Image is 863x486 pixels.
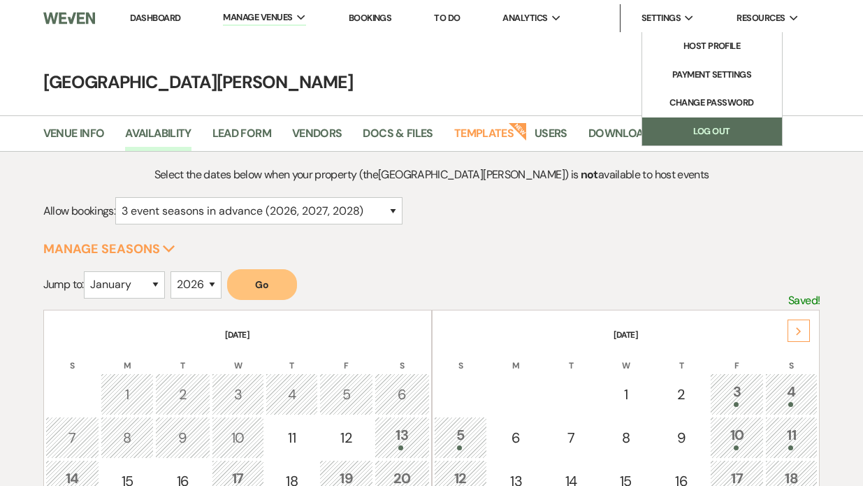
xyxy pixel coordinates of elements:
th: S [434,343,488,372]
li: Payment Settings [649,68,775,82]
div: 13 [382,424,422,450]
a: Availability [125,124,191,151]
li: Change Password [649,96,775,110]
div: 8 [607,427,645,448]
div: 10 [219,427,256,448]
div: 9 [662,427,702,448]
a: Log Out [642,117,782,145]
th: F [710,343,764,372]
span: Allow bookings: [43,203,115,218]
a: Payment Settings [642,61,782,89]
button: Manage Seasons [43,243,175,255]
div: 9 [163,427,203,448]
a: Download Data [588,124,679,151]
th: W [212,343,264,372]
div: 6 [496,427,536,448]
th: [DATE] [45,312,430,341]
div: 11 [273,427,310,448]
th: T [545,343,597,372]
a: Host Profile [642,32,782,60]
img: Weven Logo [43,3,95,33]
a: Dashboard [130,12,180,24]
th: T [654,343,709,372]
th: F [319,343,373,372]
div: 6 [382,384,422,405]
div: 5 [327,384,365,405]
div: 4 [273,384,310,405]
strong: not [581,167,598,182]
span: Analytics [502,11,547,25]
div: 1 [607,384,645,405]
div: 3 [718,381,756,407]
th: [DATE] [434,312,818,341]
div: 2 [163,384,203,405]
th: M [488,343,544,372]
p: Saved! [788,292,820,310]
div: 2 [662,384,702,405]
button: Go [227,269,297,300]
span: Resources [737,11,785,25]
p: Select the dates below when your property (the [GEOGRAPHIC_DATA][PERSON_NAME] ) is available to h... [140,166,723,184]
th: M [101,343,154,372]
span: Manage Venues [223,10,292,24]
th: S [765,343,818,372]
a: To Do [434,12,460,24]
span: Settings [641,11,681,25]
a: Venue Info [43,124,105,151]
div: 5 [442,424,480,450]
th: T [266,343,318,372]
span: Jump to: [43,277,84,292]
a: Bookings [349,12,392,24]
a: Docs & Files [363,124,433,151]
strong: New [508,121,528,141]
div: 3 [219,384,256,405]
div: 7 [53,427,92,448]
div: 8 [108,427,147,448]
div: 12 [327,427,365,448]
li: Host Profile [649,39,775,53]
a: Templates [454,124,514,151]
a: Vendors [292,124,342,151]
a: Change Password [642,89,782,117]
div: 11 [773,424,810,450]
div: 7 [553,427,590,448]
div: 4 [773,381,810,407]
div: 1 [108,384,147,405]
th: S [375,343,430,372]
div: 10 [718,424,756,450]
th: S [45,343,99,372]
a: Users [535,124,567,151]
th: W [599,343,653,372]
a: Lead Form [212,124,271,151]
th: T [155,343,210,372]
